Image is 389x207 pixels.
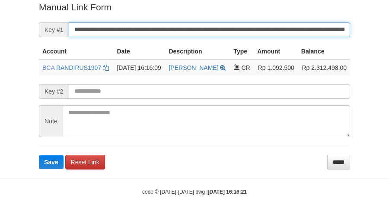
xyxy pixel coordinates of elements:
[142,189,247,195] small: code © [DATE]-[DATE] dwg |
[103,64,109,71] a: Copy RANDIRUS1907 to clipboard
[39,155,64,169] button: Save
[39,22,69,37] span: Key #1
[39,44,113,60] th: Account
[39,1,350,13] p: Manual Link Form
[230,44,254,60] th: Type
[39,84,69,99] span: Key #2
[208,189,247,195] strong: [DATE] 16:16:21
[44,159,58,166] span: Save
[71,159,99,166] span: Reset Link
[65,155,105,169] a: Reset Link
[113,44,165,60] th: Date
[39,105,63,137] span: Note
[254,44,297,60] th: Amount
[165,44,230,60] th: Description
[56,64,101,71] a: RANDIRUS1907
[241,64,250,71] span: CR
[113,60,165,75] td: [DATE] 16:16:09
[254,60,297,75] td: Rp 1.092.500
[298,44,350,60] th: Balance
[169,64,218,71] a: [PERSON_NAME]
[42,64,54,71] span: BCA
[298,60,350,75] td: Rp 2.312.498,00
